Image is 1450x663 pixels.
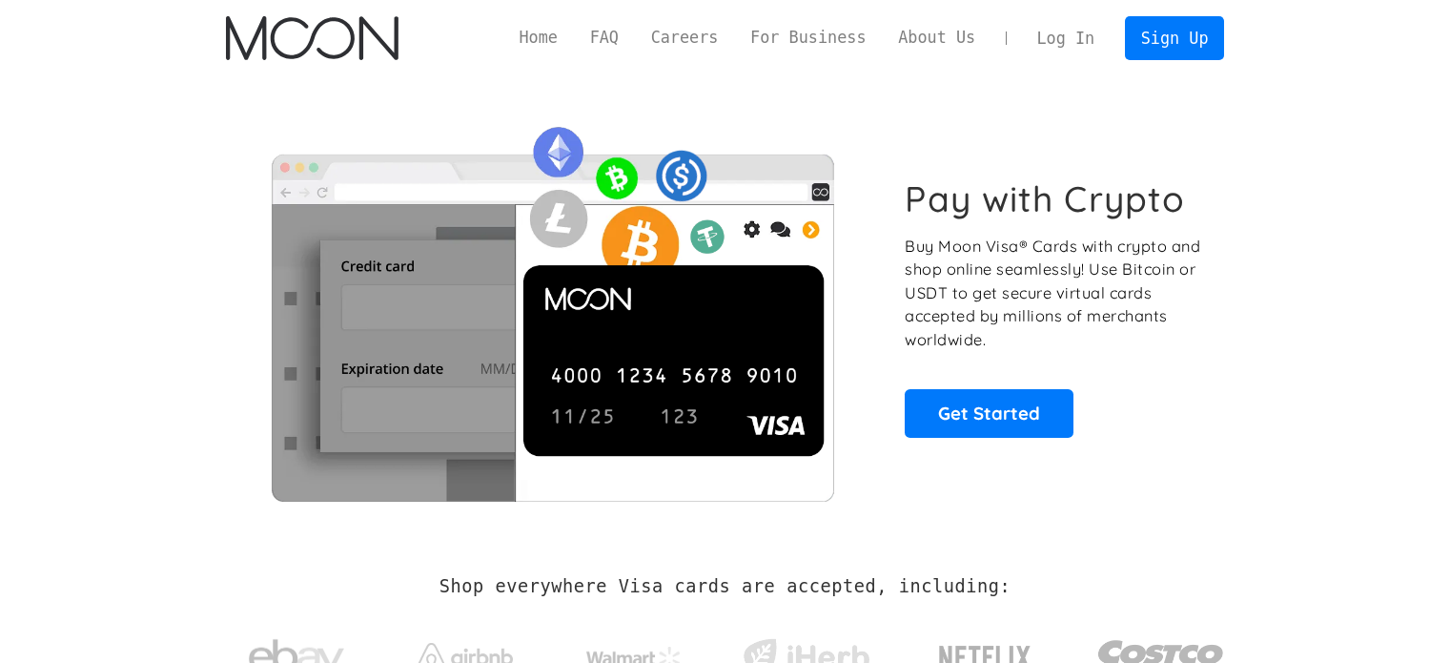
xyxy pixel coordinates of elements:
h2: Shop everywhere Visa cards are accepted, including: [439,576,1011,597]
a: For Business [734,26,882,50]
p: Buy Moon Visa® Cards with crypto and shop online seamlessly! Use Bitcoin or USDT to get secure vi... [905,235,1203,352]
a: home [226,16,398,60]
a: About Us [882,26,991,50]
a: Home [503,26,574,50]
a: Sign Up [1125,16,1224,59]
a: FAQ [574,26,635,50]
a: Log In [1021,17,1111,59]
img: Moon Cards let you spend your crypto anywhere Visa is accepted. [226,114,879,501]
img: Moon Logo [226,16,398,60]
a: Get Started [905,389,1073,437]
h1: Pay with Crypto [905,177,1185,220]
a: Careers [635,26,734,50]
